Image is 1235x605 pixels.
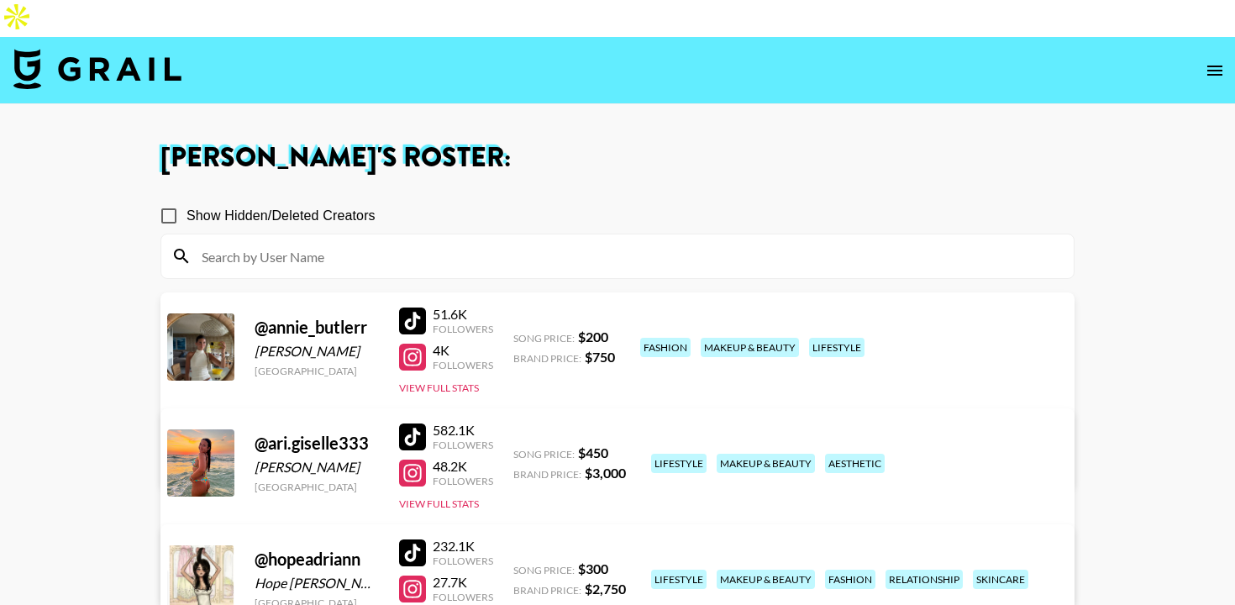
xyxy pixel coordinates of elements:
[578,329,608,345] strong: $ 200
[578,560,608,576] strong: $ 300
[160,145,1075,171] h1: [PERSON_NAME] 's Roster:
[433,574,493,591] div: 27.7K
[433,306,493,323] div: 51.6K
[433,538,493,555] div: 232.1K
[513,468,581,481] span: Brand Price:
[399,497,479,510] button: View Full Stats
[255,549,379,570] div: @ hopeadriann
[433,439,493,451] div: Followers
[255,433,379,454] div: @ ari.giselle333
[825,454,885,473] div: aesthetic
[433,359,493,371] div: Followers
[578,445,608,460] strong: $ 450
[399,381,479,394] button: View Full Stats
[513,448,575,460] span: Song Price:
[1198,54,1232,87] button: open drawer
[973,570,1028,589] div: skincare
[433,555,493,567] div: Followers
[187,206,376,226] span: Show Hidden/Deleted Creators
[651,570,707,589] div: lifestyle
[513,332,575,345] span: Song Price:
[13,49,181,89] img: Grail Talent
[433,422,493,439] div: 582.1K
[433,591,493,603] div: Followers
[717,454,815,473] div: makeup & beauty
[255,459,379,476] div: [PERSON_NAME]
[433,323,493,335] div: Followers
[255,317,379,338] div: @ annie_butlerr
[825,570,875,589] div: fashion
[433,475,493,487] div: Followers
[585,349,615,365] strong: $ 750
[585,465,626,481] strong: $ 3,000
[651,454,707,473] div: lifestyle
[192,243,1064,270] input: Search by User Name
[255,343,379,360] div: [PERSON_NAME]
[513,584,581,597] span: Brand Price:
[255,575,379,592] div: Hope [PERSON_NAME]
[255,365,379,377] div: [GEOGRAPHIC_DATA]
[255,481,379,493] div: [GEOGRAPHIC_DATA]
[886,570,963,589] div: relationship
[717,570,815,589] div: makeup & beauty
[701,338,799,357] div: makeup & beauty
[640,338,691,357] div: fashion
[433,342,493,359] div: 4K
[513,352,581,365] span: Brand Price:
[513,564,575,576] span: Song Price:
[585,581,626,597] strong: $ 2,750
[809,338,864,357] div: lifestyle
[433,458,493,475] div: 48.2K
